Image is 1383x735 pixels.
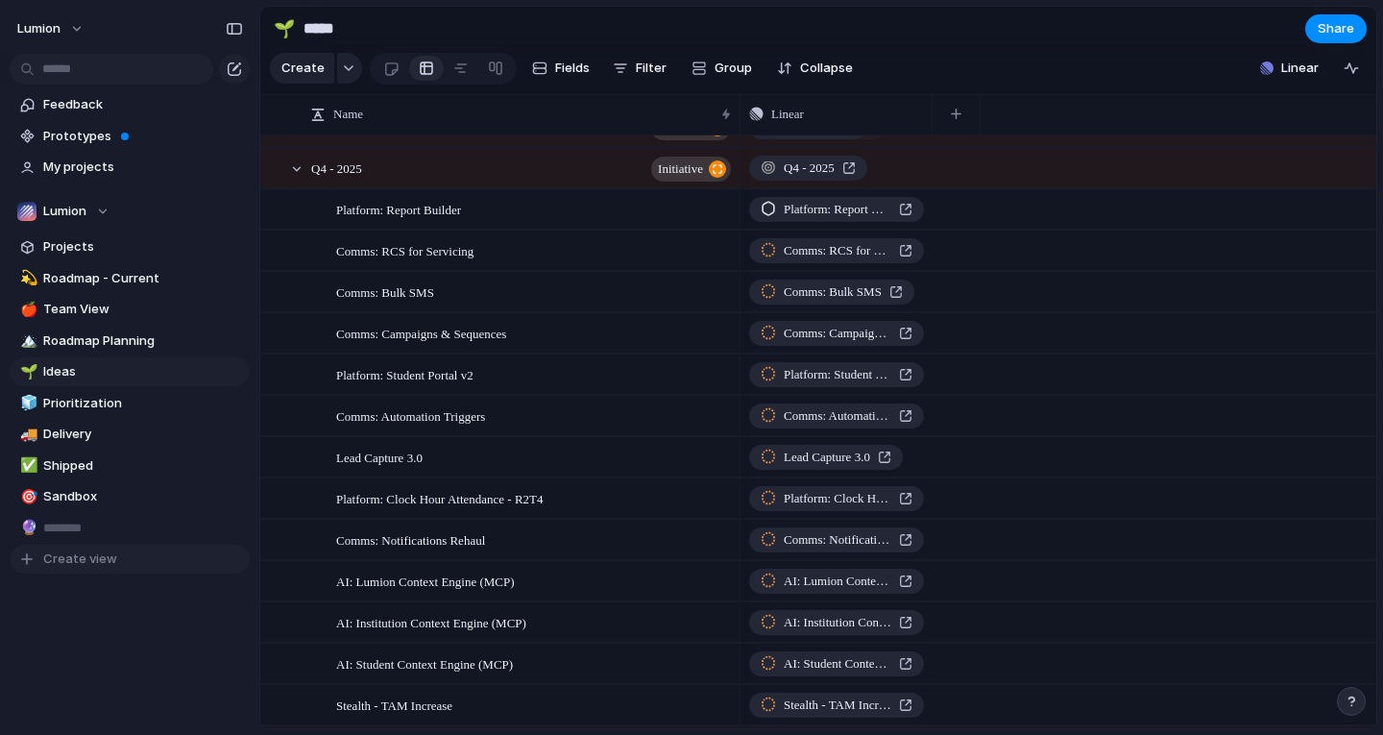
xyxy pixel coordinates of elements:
[336,322,506,344] span: Comms: Campaigns & Sequences
[651,157,731,182] button: initiative
[658,156,703,183] span: initiative
[333,105,363,124] span: Name
[10,482,250,511] div: 🎯Sandbox
[749,693,924,718] a: Stealth - TAM Increase
[43,269,243,288] span: Roadmap - Current
[784,282,882,302] span: Comms: Bulk SMS
[10,420,250,449] a: 🚚Delivery
[1318,19,1354,38] span: Share
[636,59,667,78] span: Filter
[800,59,853,78] span: Collapse
[10,197,250,226] button: Lumion
[43,158,243,177] span: My projects
[784,159,835,178] span: Q4 - 2025
[749,527,924,552] a: Comms: Notifications Rehaul
[749,486,924,511] a: Platform: Clock Hour Attendance - R2T4
[336,570,515,592] span: AI: Lumion Context Engine (MCP)
[20,299,34,321] div: 🍎
[749,610,924,635] a: AI: Institution Context Engine (MCP)
[269,13,300,44] button: 🌱
[43,394,243,413] span: Prioritization
[336,652,513,674] span: AI: Student Context Engine (MCP)
[10,357,250,386] a: 🌱Ideas
[771,105,804,124] span: Linear
[784,406,891,426] span: Comms: Automation Triggers
[17,456,36,476] button: ✅
[43,300,243,319] span: Team View
[749,362,924,387] a: Platform: Student Portal v2
[10,264,250,293] a: 💫Roadmap - Current
[749,569,924,594] a: AI: Lumion Context Engine (MCP)
[336,446,423,468] span: Lead Capture 3.0
[10,514,250,543] a: 🔮
[1281,59,1319,78] span: Linear
[336,404,485,427] span: Comms: Automation Triggers
[749,238,924,263] a: Comms: RCS for Servicing
[311,157,362,179] span: Q4 - 2025
[17,300,36,319] button: 🍎
[715,59,752,78] span: Group
[336,611,526,633] span: AI: Institution Context Engine (MCP)
[10,452,250,480] a: ✅Shipped
[784,613,891,632] span: AI: Institution Context Engine (MCP)
[1305,14,1367,43] button: Share
[10,153,250,182] a: My projects
[43,127,243,146] span: Prototypes
[20,486,34,508] div: 🎯
[336,239,473,261] span: Comms: RCS for Servicing
[784,365,891,384] span: Platform: Student Portal v2
[20,392,34,414] div: 🧊
[749,156,867,181] a: Q4 - 2025
[10,90,250,119] a: Feedback
[336,281,434,303] span: Comms: Bulk SMS
[43,425,243,444] span: Delivery
[784,530,891,550] span: Comms: Notifications Rehaul
[43,202,86,221] span: Lumion
[17,425,36,444] button: 🚚
[10,233,250,261] a: Projects
[784,200,891,219] span: Platform: Report Builder
[336,363,473,385] span: Platform: Student Portal v2
[281,59,325,78] span: Create
[749,445,903,470] a: Lead Capture 3.0
[10,545,250,574] button: Create view
[1252,54,1326,83] button: Linear
[784,696,891,715] span: Stealth - TAM Increase
[336,487,544,509] span: Platform: Clock Hour Attendance - R2T4
[274,15,295,41] div: 🌱
[43,362,243,381] span: Ideas
[605,53,674,84] button: Filter
[336,694,452,716] span: Stealth - TAM Increase
[749,197,924,222] a: Platform: Report Builder
[17,519,36,538] button: 🔮
[10,389,250,418] div: 🧊Prioritization
[270,53,334,84] button: Create
[651,115,731,140] button: initiative
[784,241,891,260] span: Comms: RCS for Servicing
[555,59,590,78] span: Fields
[336,198,461,220] span: Platform: Report Builder
[17,269,36,288] button: 💫
[10,327,250,355] div: 🏔️Roadmap Planning
[749,404,924,429] a: Comms: Automation Triggers
[17,19,61,38] span: Lumion
[749,651,924,676] a: AI: Student Context Engine (MCP)
[20,361,34,383] div: 🌱
[524,53,597,84] button: Fields
[749,280,914,305] a: Comms: Bulk SMS
[9,13,94,44] button: Lumion
[769,53,861,84] button: Collapse
[43,487,243,506] span: Sandbox
[20,267,34,289] div: 💫
[17,331,36,351] button: 🏔️
[43,95,243,114] span: Feedback
[10,295,250,324] a: 🍎Team View
[20,454,34,477] div: ✅
[784,654,891,674] span: AI: Student Context Engine (MCP)
[17,394,36,413] button: 🧊
[682,53,762,84] button: Group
